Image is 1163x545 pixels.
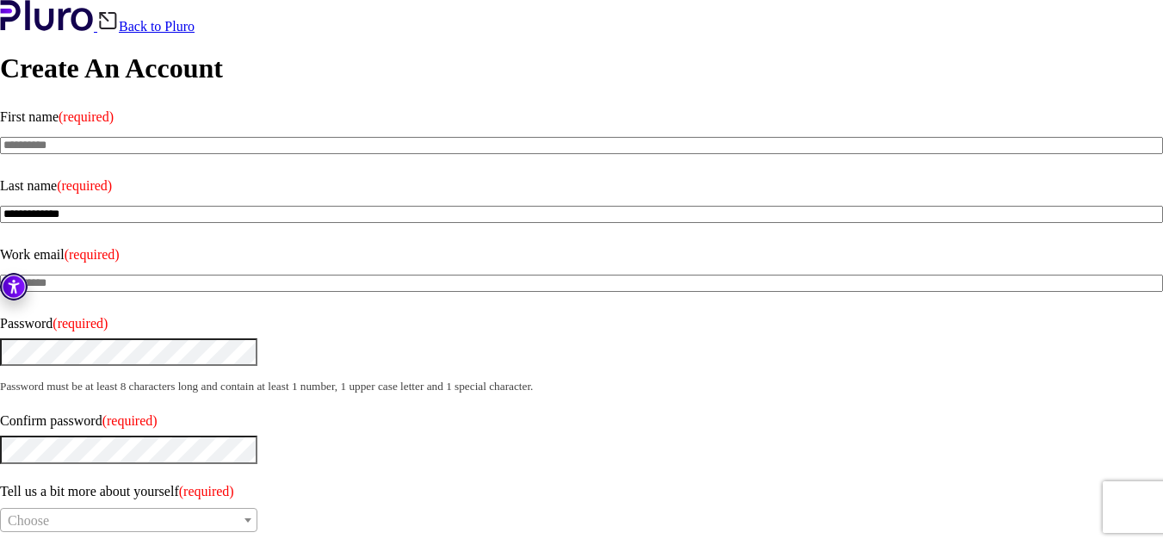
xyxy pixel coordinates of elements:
[53,316,108,331] span: (required)
[97,19,195,34] a: Back to Pluro
[97,10,119,31] img: Back icon
[179,484,234,499] span: (required)
[59,109,114,124] span: (required)
[65,247,120,262] span: (required)
[57,178,112,193] span: (required)
[102,413,158,428] span: (required)
[8,513,49,528] span: Choose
